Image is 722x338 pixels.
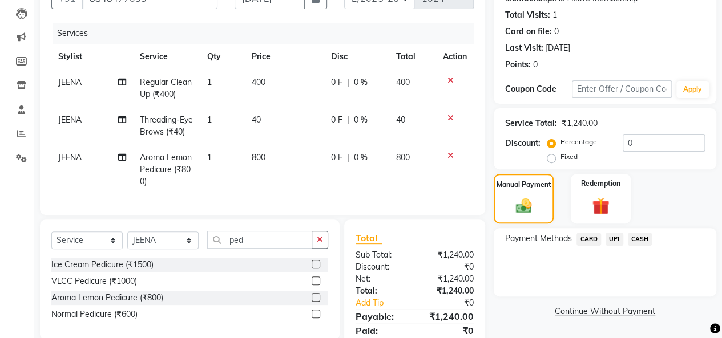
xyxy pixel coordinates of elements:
[414,273,482,285] div: ₹1,240.00
[587,196,615,217] img: _gift.svg
[51,275,137,287] div: VLCC Pedicure (₹1000)
[347,273,415,285] div: Net:
[252,77,265,87] span: 400
[414,324,482,337] div: ₹0
[426,297,482,309] div: ₹0
[58,115,82,125] span: JEENA
[58,77,82,87] span: JEENA
[207,77,212,87] span: 1
[606,233,623,246] span: UPI
[140,77,192,99] span: Regular Clean Up (₹400)
[245,44,324,70] th: Price
[505,233,572,245] span: Payment Methods
[511,197,537,215] img: _cash.svg
[554,26,559,38] div: 0
[676,81,709,98] button: Apply
[436,44,474,70] th: Action
[140,115,193,137] span: Threading-EyeBrows (₹40)
[252,152,265,162] span: 800
[347,310,415,323] div: Payable:
[347,324,415,337] div: Paid:
[347,152,349,164] span: |
[389,44,436,70] th: Total
[533,59,538,71] div: 0
[572,80,672,98] input: Enter Offer / Coupon Code
[396,115,405,125] span: 40
[576,233,601,246] span: CARD
[51,44,133,70] th: Stylist
[200,44,245,70] th: Qty
[628,233,652,246] span: CASH
[347,297,426,309] a: Add Tip
[505,26,552,38] div: Card on file:
[133,44,200,70] th: Service
[396,77,410,87] span: 400
[414,285,482,297] div: ₹1,240.00
[140,152,192,186] span: Aroma Lemon Pedicure (₹800)
[207,152,212,162] span: 1
[562,117,598,129] div: ₹1,240.00
[396,152,410,162] span: 800
[252,115,261,125] span: 40
[331,76,342,88] span: 0 F
[414,261,482,273] div: ₹0
[51,308,138,320] div: Normal Pedicure (₹600)
[347,261,415,273] div: Discount:
[552,9,557,21] div: 1
[505,117,557,129] div: Service Total:
[414,249,482,261] div: ₹1,240.00
[505,137,541,149] div: Discount:
[354,114,368,126] span: 0 %
[51,292,163,304] div: Aroma Lemon Pedicure (₹800)
[497,180,551,190] label: Manual Payment
[496,306,714,317] a: Continue Without Payment
[53,23,482,44] div: Services
[324,44,389,70] th: Disc
[347,114,349,126] span: |
[505,59,531,71] div: Points:
[505,42,543,54] div: Last Visit:
[347,249,415,261] div: Sub Total:
[356,232,382,244] span: Total
[546,42,570,54] div: [DATE]
[347,285,415,297] div: Total:
[505,83,572,95] div: Coupon Code
[414,310,482,323] div: ₹1,240.00
[51,259,154,271] div: Ice Cream Pedicure (₹1500)
[207,231,312,249] input: Search or Scan
[354,152,368,164] span: 0 %
[505,9,550,21] div: Total Visits:
[331,114,342,126] span: 0 F
[560,152,578,162] label: Fixed
[58,152,82,162] span: JEENA
[581,178,620,189] label: Redemption
[331,152,342,164] span: 0 F
[354,76,368,88] span: 0 %
[207,115,212,125] span: 1
[560,137,597,147] label: Percentage
[347,76,349,88] span: |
